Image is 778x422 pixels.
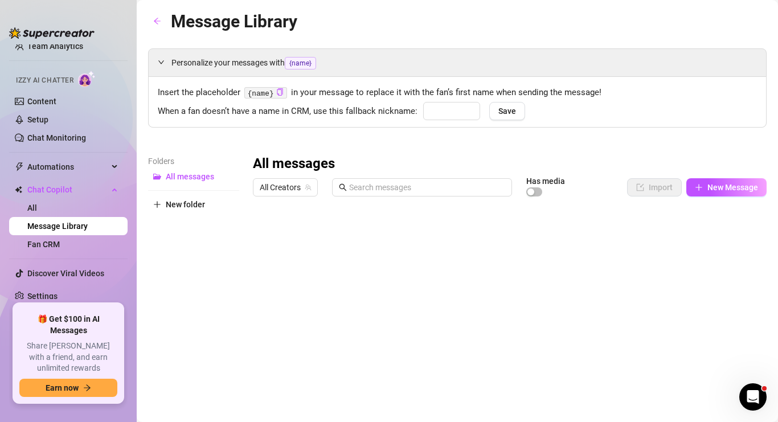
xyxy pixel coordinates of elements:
span: 🎁 Get $100 in AI Messages [19,314,117,336]
a: Chat Monitoring [27,133,86,142]
span: Share [PERSON_NAME] with a friend, and earn unlimited rewards [19,341,117,374]
span: Izzy AI Chatter [16,75,73,86]
article: Has media [526,178,565,185]
a: All [27,203,37,212]
h3: All messages [253,155,335,173]
span: thunderbolt [15,162,24,171]
img: AI Chatter [78,71,96,87]
article: Message Library [171,8,297,35]
img: Chat Copilot [15,186,22,194]
span: plus [153,200,161,208]
span: copy [276,88,284,96]
span: arrow-left [153,17,161,25]
span: arrow-right [83,384,91,392]
a: Team Analytics [27,42,83,51]
button: Save [489,102,525,120]
button: New Message [686,178,767,196]
span: Automations [27,158,108,176]
a: Content [27,97,56,106]
span: All messages [166,172,214,181]
span: Chat Copilot [27,181,108,199]
button: Import [627,178,682,196]
button: Click to Copy [276,88,284,97]
code: {name} [244,87,287,99]
iframe: Intercom live chat [739,383,767,411]
span: Earn now [46,383,79,392]
button: Earn nowarrow-right [19,379,117,397]
span: folder-open [153,173,161,181]
span: Insert the placeholder in your message to replace it with the fan’s first name when sending the m... [158,86,757,100]
input: Search messages [349,181,505,194]
img: logo-BBDzfeDw.svg [9,27,95,39]
button: New folder [148,195,239,214]
span: Personalize your messages with [171,56,757,69]
span: New Message [707,183,758,192]
span: All Creators [260,179,311,196]
span: expanded [158,59,165,65]
span: plus [695,183,703,191]
article: Folders [148,155,239,167]
span: New folder [166,200,205,209]
a: Setup [27,115,48,124]
div: Personalize your messages with{name} [149,49,766,76]
a: Discover Viral Videos [27,269,104,278]
a: Message Library [27,222,88,231]
a: Settings [27,292,58,301]
span: team [305,184,312,191]
button: All messages [148,167,239,186]
span: search [339,183,347,191]
span: Save [498,106,516,116]
span: {name} [285,57,316,69]
a: Fan CRM [27,240,60,249]
span: When a fan doesn’t have a name in CRM, use this fallback nickname: [158,105,417,118]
